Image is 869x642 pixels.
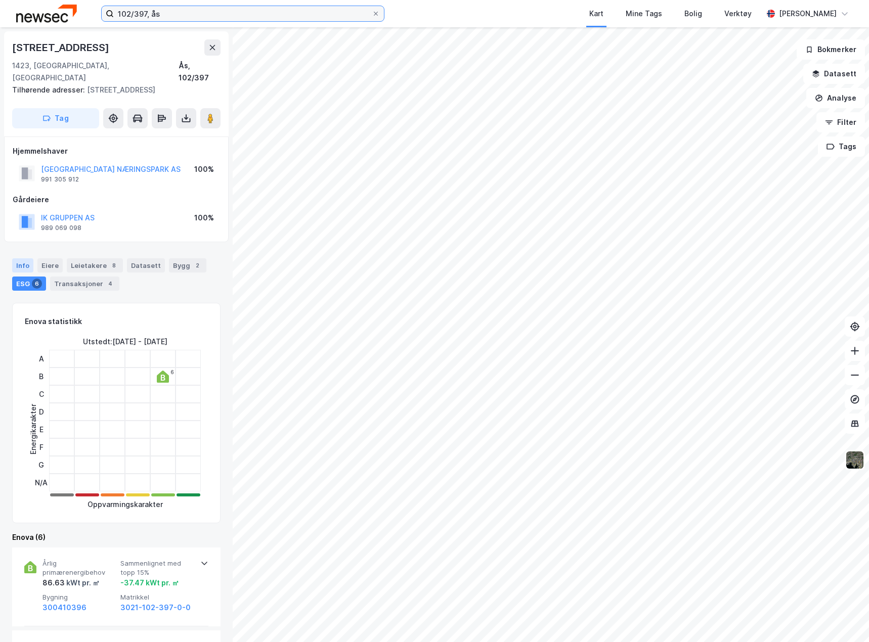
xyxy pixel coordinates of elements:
div: Datasett [127,258,165,272]
div: [STREET_ADDRESS] [12,84,212,96]
div: Bolig [684,8,702,20]
div: D [35,403,48,421]
div: E [35,421,48,438]
div: 4 [105,279,115,289]
div: Verktøy [724,8,752,20]
div: Kart [589,8,603,20]
div: A [35,350,48,368]
div: Enova statistikk [25,315,82,328]
div: 100% [194,163,214,175]
input: Søk på adresse, matrikkel, gårdeiere, leietakere eller personer [114,6,372,21]
div: [STREET_ADDRESS] [12,39,111,56]
div: Hjemmelshaver [13,145,220,157]
div: Kontrollprogram for chat [818,593,869,642]
img: newsec-logo.f6e21ccffca1b3a03d2d.png [16,5,77,22]
button: Bokmerker [797,39,865,60]
button: Tag [12,108,99,128]
div: B [35,368,48,385]
div: Eiere [37,258,63,272]
div: 100% [194,212,214,224]
img: 9k= [845,450,864,470]
div: 2 [192,260,202,270]
div: Utstedt : [DATE] - [DATE] [83,336,167,348]
div: N/A [35,474,48,491]
div: G [35,456,48,474]
div: Gårdeiere [13,194,220,206]
button: Datasett [803,64,865,84]
button: Tags [818,136,865,157]
span: Sammenlignet med topp 15% [120,559,194,577]
div: 6 [170,369,174,375]
div: Bygg [169,258,206,272]
div: 989 069 098 [41,224,81,232]
div: Ås, 102/397 [179,60,221,84]
div: kWt pr. ㎡ [65,577,100,589]
div: Leietakere [67,258,123,272]
div: Energikarakter [27,404,39,454]
span: Bygning [42,593,116,602]
div: 86.63 [42,577,100,589]
iframe: Chat Widget [818,593,869,642]
div: 1423, [GEOGRAPHIC_DATA], [GEOGRAPHIC_DATA] [12,60,179,84]
div: Transaksjoner [50,277,119,291]
div: -37.47 kWt pr. ㎡ [120,577,179,589]
span: Matrikkel [120,593,194,602]
button: 300410396 [42,602,86,614]
button: Analyse [806,88,865,108]
div: Mine Tags [626,8,662,20]
button: Filter [816,112,865,132]
div: C [35,385,48,403]
div: F [35,438,48,456]
div: Enova (6) [12,531,221,543]
div: ESG [12,277,46,291]
span: Årlig primærenergibehov [42,559,116,577]
div: 8 [109,260,119,270]
div: Oppvarmingskarakter [88,498,163,511]
button: 3021-102-397-0-0 [120,602,191,614]
span: Tilhørende adresser: [12,85,87,94]
div: 6 [32,279,42,289]
div: Info [12,258,33,272]
div: 991 305 912 [41,175,79,184]
div: [PERSON_NAME] [779,8,837,20]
